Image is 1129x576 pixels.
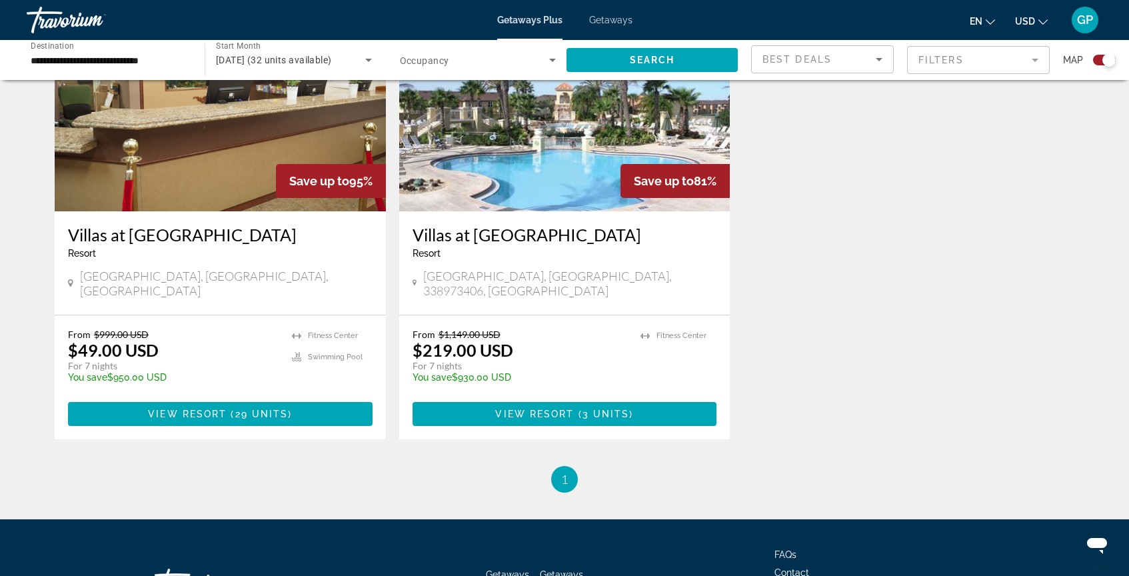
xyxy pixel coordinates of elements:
p: $950.00 USD [68,372,279,383]
span: USD [1015,16,1035,27]
span: $999.00 USD [94,329,149,340]
span: From [413,329,435,340]
span: View Resort [148,409,227,419]
a: Getaways Plus [497,15,563,25]
span: Save up to [634,174,694,188]
a: Getaways [589,15,632,25]
span: Resort [68,248,96,259]
a: Villas at [GEOGRAPHIC_DATA] [68,225,373,245]
div: 95% [276,164,386,198]
p: $219.00 USD [413,340,513,360]
span: $1,149.00 USD [439,329,501,340]
span: ( ) [227,409,292,419]
iframe: Button to launch messaging window [1076,523,1118,565]
a: Travorium [27,3,160,37]
span: [DATE] (32 units available) [216,55,332,65]
button: View Resort(3 units) [413,402,717,426]
span: Best Deals [762,54,832,65]
button: User Menu [1068,6,1102,34]
span: Map [1063,51,1083,69]
span: 1 [561,472,568,487]
span: 3 units [582,409,630,419]
span: Occupancy [400,55,449,66]
button: Search [566,48,738,72]
span: Search [630,55,675,65]
button: Change language [970,11,995,31]
span: Fitness Center [656,331,706,340]
span: Save up to [289,174,349,188]
span: From [68,329,91,340]
span: You save [413,372,452,383]
nav: Pagination [55,466,1074,493]
p: For 7 nights [413,360,628,372]
button: Filter [907,45,1050,75]
button: Change currency [1015,11,1048,31]
span: GP [1077,13,1093,27]
span: Start Month [216,41,261,51]
a: FAQs [774,549,796,560]
div: 81% [620,164,730,198]
span: [GEOGRAPHIC_DATA], [GEOGRAPHIC_DATA], 338973406, [GEOGRAPHIC_DATA] [423,269,716,298]
span: Swimming Pool [308,353,363,361]
button: View Resort(29 units) [68,402,373,426]
a: Villas at [GEOGRAPHIC_DATA] [413,225,717,245]
span: View Resort [495,409,574,419]
mat-select: Sort by [762,51,882,67]
p: $49.00 USD [68,340,159,360]
span: You save [68,372,107,383]
span: Resort [413,248,441,259]
span: Destination [31,41,74,50]
p: $930.00 USD [413,372,628,383]
span: 29 units [235,409,289,419]
span: ( ) [574,409,634,419]
span: Fitness Center [308,331,358,340]
span: en [970,16,982,27]
p: For 7 nights [68,360,279,372]
span: [GEOGRAPHIC_DATA], [GEOGRAPHIC_DATA], [GEOGRAPHIC_DATA] [80,269,373,298]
